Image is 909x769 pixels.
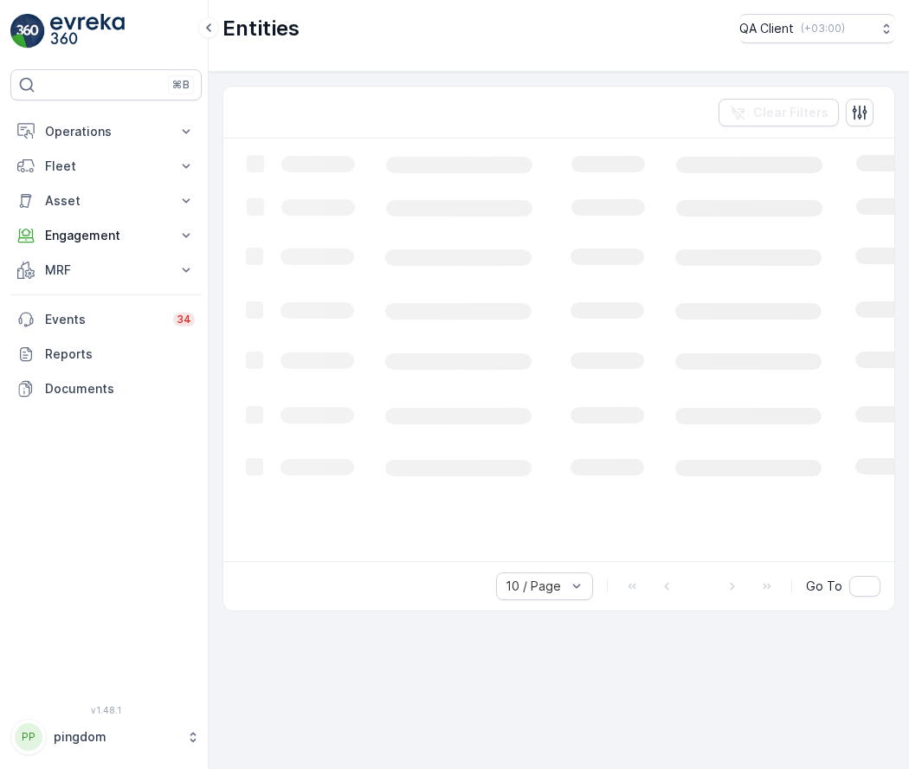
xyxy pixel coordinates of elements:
span: v 1.48.1 [10,705,202,715]
p: Documents [45,380,195,397]
button: Engagement [10,218,202,253]
p: QA Client [739,20,794,37]
span: Go To [806,578,842,595]
p: ( +03:00 ) [801,22,845,36]
p: Events [45,311,163,328]
p: Engagement [45,227,167,244]
p: MRF [45,262,167,279]
a: Events34 [10,302,202,337]
p: Operations [45,123,167,140]
a: Documents [10,372,202,406]
p: 34 [177,313,191,326]
img: logo_light-DOdMpM7g.png [50,14,125,48]
div: PP [15,723,42,751]
button: Clear Filters [719,99,839,126]
button: MRF [10,253,202,288]
img: logo [10,14,45,48]
a: Reports [10,337,202,372]
p: pingdom [54,728,177,746]
p: Fleet [45,158,167,175]
button: Asset [10,184,202,218]
p: Reports [45,346,195,363]
p: Entities [222,15,300,42]
p: Clear Filters [753,104,828,121]
button: Fleet [10,149,202,184]
p: ⌘B [172,78,190,92]
button: Operations [10,114,202,149]
button: PPpingdom [10,719,202,755]
button: QA Client(+03:00) [739,14,895,43]
p: Asset [45,192,167,210]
